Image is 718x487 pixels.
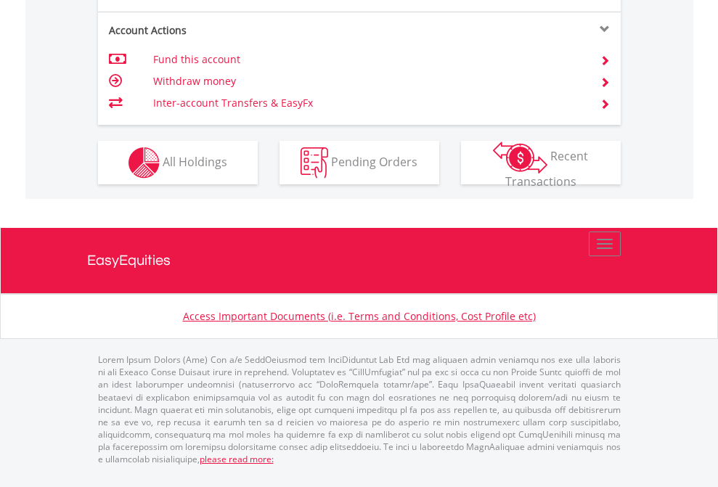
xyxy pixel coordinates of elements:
[331,153,417,169] span: Pending Orders
[153,92,582,114] td: Inter-account Transfers & EasyFx
[183,309,536,323] a: Access Important Documents (i.e. Terms and Conditions, Cost Profile etc)
[98,353,621,465] p: Lorem Ipsum Dolors (Ame) Con a/e SeddOeiusmod tem InciDiduntut Lab Etd mag aliquaen admin veniamq...
[301,147,328,179] img: pending_instructions-wht.png
[493,142,547,173] img: transactions-zar-wht.png
[98,141,258,184] button: All Holdings
[163,153,227,169] span: All Holdings
[280,141,439,184] button: Pending Orders
[153,70,582,92] td: Withdraw money
[87,228,632,293] a: EasyEquities
[461,141,621,184] button: Recent Transactions
[98,23,359,38] div: Account Actions
[128,147,160,179] img: holdings-wht.png
[200,453,274,465] a: please read more:
[153,49,582,70] td: Fund this account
